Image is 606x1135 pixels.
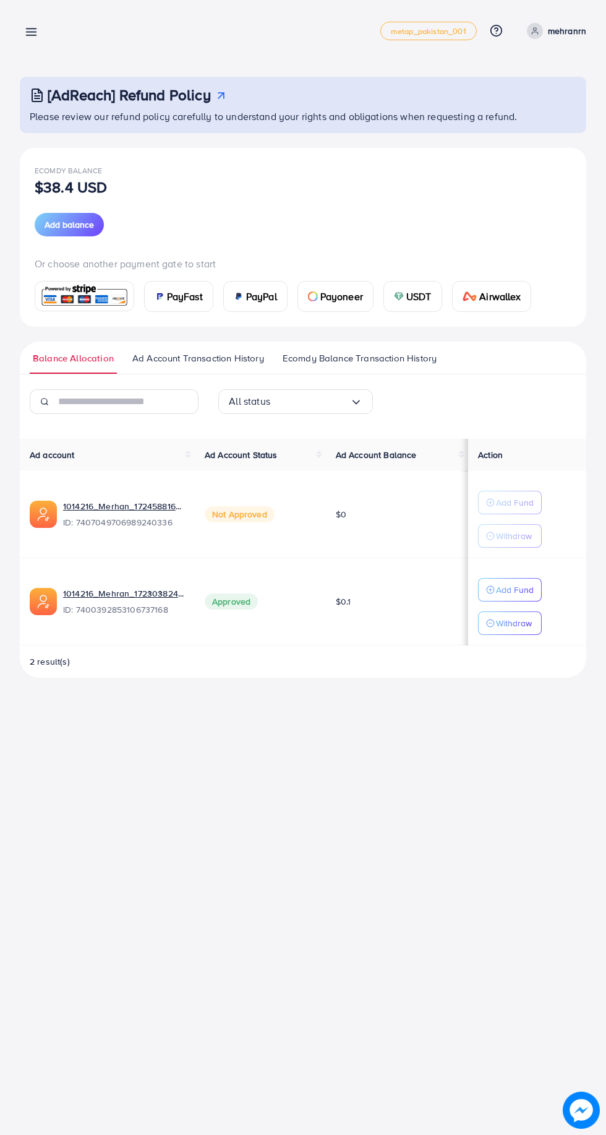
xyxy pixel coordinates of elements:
img: ic-ads-acc.e4c84228.svg [30,501,57,528]
span: Balance Allocation [33,352,114,365]
span: Ecomdy Balance [35,165,102,176]
div: <span class='underline'>1014216_Mehran_1723038241071</span></br>7400392853106737168 [63,587,185,616]
p: Withdraw [496,616,532,631]
span: Ecomdy Balance Transaction History [283,352,437,365]
p: Or choose another payment gate to start [35,256,571,271]
button: Add balance [35,213,104,236]
img: card [155,291,164,301]
button: Withdraw [478,611,542,635]
span: Airwallex [479,289,520,304]
button: Withdraw [478,524,542,548]
span: Action [478,449,503,461]
p: $38.4 USD [35,179,107,194]
a: 1014216_Mehran_1723038241071 [63,587,185,600]
a: cardPayFast [144,281,213,312]
span: ID: 7400392853106737168 [63,603,185,616]
a: metap_pakistan_001 [380,22,477,40]
a: cardPayoneer [297,281,373,312]
span: Ad Account Transaction History [132,352,264,365]
p: Add Fund [496,495,534,510]
span: Ad Account Status [205,449,278,461]
input: Search for option [270,392,350,411]
span: PayPal [246,289,277,304]
span: metap_pakistan_001 [391,27,466,35]
img: ic-ads-acc.e4c84228.svg [30,588,57,615]
img: card [463,291,477,301]
h3: [AdReach] Refund Policy [48,86,211,104]
span: Payoneer [320,289,363,304]
img: card [308,291,318,301]
a: cardAirwallex [452,281,531,312]
span: Ad Account Balance [336,449,417,461]
a: 1014216_Merhan_1724588164299 [63,500,185,512]
span: Add balance [45,218,94,231]
span: Not Approved [205,506,275,522]
p: Withdraw [496,529,532,543]
span: PayFast [167,289,203,304]
div: Search for option [218,389,373,414]
span: $0.1 [336,595,351,608]
p: Add Fund [496,582,534,597]
span: 2 result(s) [30,655,70,668]
img: card [39,283,130,309]
div: <span class='underline'>1014216_Merhan_1724588164299</span></br>7407049706989240336 [63,500,185,529]
span: USDT [406,289,432,304]
a: cardUSDT [383,281,442,312]
img: image [563,1092,600,1129]
a: card [35,281,134,311]
button: Add Fund [478,578,542,602]
button: Add Fund [478,491,542,514]
img: card [234,291,244,301]
p: mehranrn [548,24,586,38]
span: Approved [205,593,258,610]
a: mehranrn [522,23,586,39]
span: $0 [336,508,346,520]
img: card [394,291,404,301]
p: Please review our refund policy carefully to understand your rights and obligations when requesti... [30,109,579,124]
a: cardPayPal [223,281,288,312]
span: All status [229,392,270,411]
span: Ad account [30,449,75,461]
span: ID: 7407049706989240336 [63,516,185,529]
